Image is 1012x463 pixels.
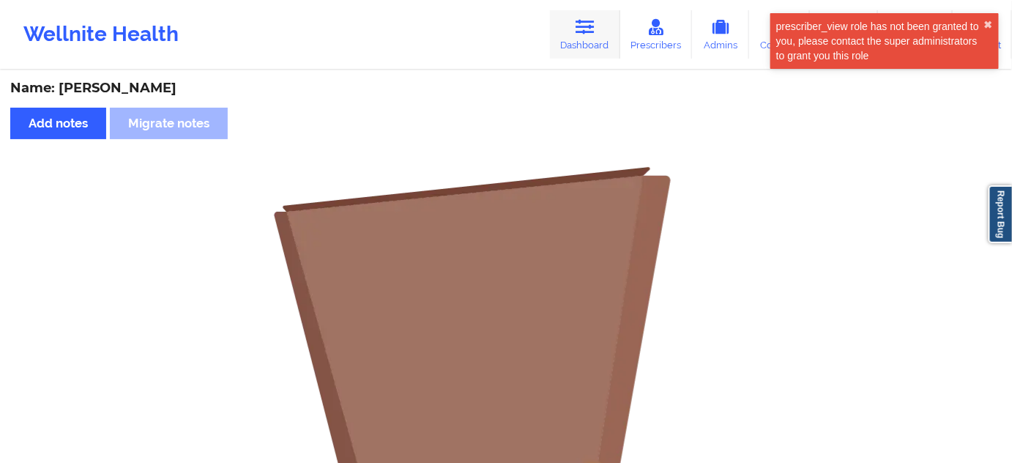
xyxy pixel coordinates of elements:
[776,19,984,63] div: prescriber_view role has not been granted to you, please contact the super administrators to gran...
[984,19,993,31] button: close
[620,10,693,59] a: Prescribers
[10,108,106,139] button: Add notes
[989,185,1012,243] a: Report Bug
[10,80,1002,97] div: Name: [PERSON_NAME]
[749,10,810,59] a: Coaches
[550,10,620,59] a: Dashboard
[692,10,749,59] a: Admins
